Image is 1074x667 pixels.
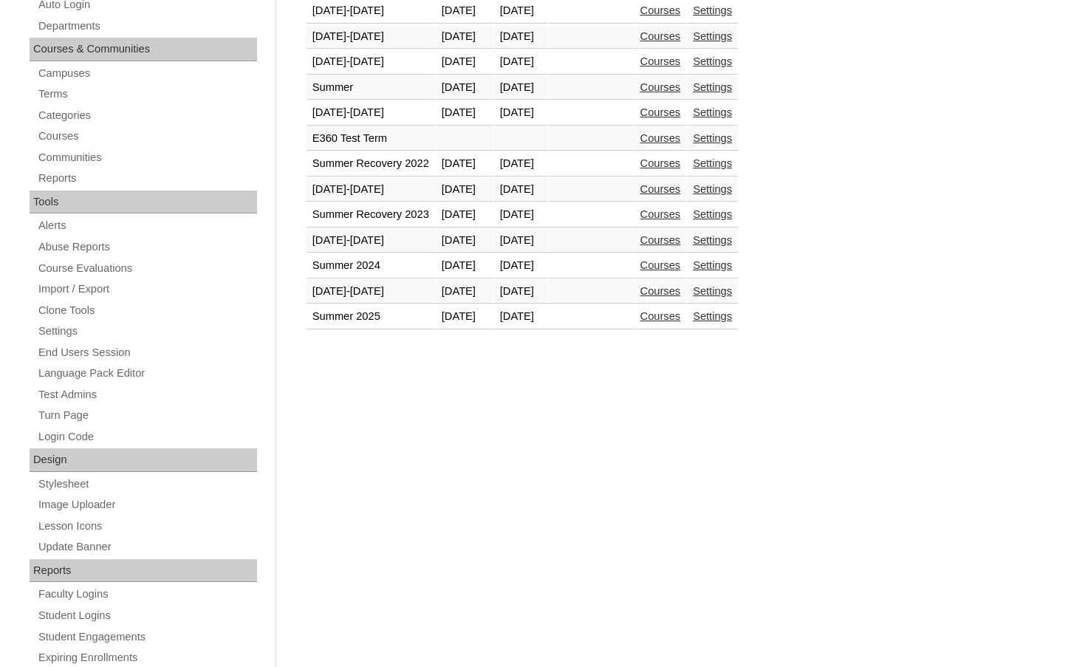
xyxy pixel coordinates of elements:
[693,106,732,118] a: Settings
[37,628,257,646] a: Student Engagements
[436,49,493,75] td: [DATE]
[37,301,257,320] a: Clone Tools
[30,448,257,472] div: Design
[307,253,435,278] td: Summer 2024
[307,279,435,304] td: [DATE]-[DATE]
[494,100,548,126] td: [DATE]
[640,30,681,42] a: Courses
[640,259,681,271] a: Courses
[37,169,257,188] a: Reports
[494,202,548,228] td: [DATE]
[307,151,435,177] td: Summer Recovery 2022
[436,151,493,177] td: [DATE]
[693,157,732,169] a: Settings
[37,238,257,256] a: Abuse Reports
[640,106,681,118] a: Courses
[693,55,732,67] a: Settings
[37,216,257,235] a: Alerts
[436,24,493,49] td: [DATE]
[37,606,257,625] a: Student Logins
[640,310,681,322] a: Courses
[37,517,257,536] a: Lesson Icons
[436,75,493,100] td: [DATE]
[37,585,257,603] a: Faculty Logins
[37,538,257,556] a: Update Banner
[494,279,548,304] td: [DATE]
[494,24,548,49] td: [DATE]
[436,177,493,202] td: [DATE]
[494,228,548,253] td: [DATE]
[307,49,435,75] td: [DATE]-[DATE]
[693,208,732,220] a: Settings
[307,202,435,228] td: Summer Recovery 2023
[436,279,493,304] td: [DATE]
[37,386,257,404] a: Test Admins
[693,183,732,195] a: Settings
[640,285,681,297] a: Courses
[307,24,435,49] td: [DATE]-[DATE]
[436,253,493,278] td: [DATE]
[30,559,257,583] div: Reports
[640,183,681,195] a: Courses
[436,304,493,329] td: [DATE]
[436,202,493,228] td: [DATE]
[307,177,435,202] td: [DATE]-[DATE]
[37,64,257,83] a: Campuses
[494,177,548,202] td: [DATE]
[30,38,257,61] div: Courses & Communities
[37,127,257,146] a: Courses
[37,343,257,362] a: End Users Session
[37,496,257,514] a: Image Uploader
[307,228,435,253] td: [DATE]-[DATE]
[640,4,681,16] a: Courses
[37,259,257,278] a: Course Evaluations
[307,75,435,100] td: Summer
[640,55,681,67] a: Courses
[37,475,257,493] a: Stylesheet
[37,106,257,125] a: Categories
[307,126,435,151] td: E360 Test Term
[30,191,257,214] div: Tools
[640,157,681,169] a: Courses
[693,234,732,246] a: Settings
[307,100,435,126] td: [DATE]-[DATE]
[693,132,732,144] a: Settings
[37,428,257,446] a: Login Code
[640,81,681,93] a: Courses
[436,228,493,253] td: [DATE]
[494,253,548,278] td: [DATE]
[307,304,435,329] td: Summer 2025
[640,132,681,144] a: Courses
[693,259,732,271] a: Settings
[37,85,257,103] a: Terms
[494,151,548,177] td: [DATE]
[693,4,732,16] a: Settings
[37,322,257,341] a: Settings
[37,649,257,667] a: Expiring Enrollments
[37,148,257,167] a: Communities
[640,234,681,246] a: Courses
[640,208,681,220] a: Courses
[693,30,732,42] a: Settings
[37,406,257,425] a: Turn Page
[37,17,257,35] a: Departments
[693,285,732,297] a: Settings
[37,280,257,298] a: Import / Export
[494,304,548,329] td: [DATE]
[494,49,548,75] td: [DATE]
[494,75,548,100] td: [DATE]
[37,364,257,383] a: Language Pack Editor
[436,100,493,126] td: [DATE]
[693,81,732,93] a: Settings
[693,310,732,322] a: Settings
